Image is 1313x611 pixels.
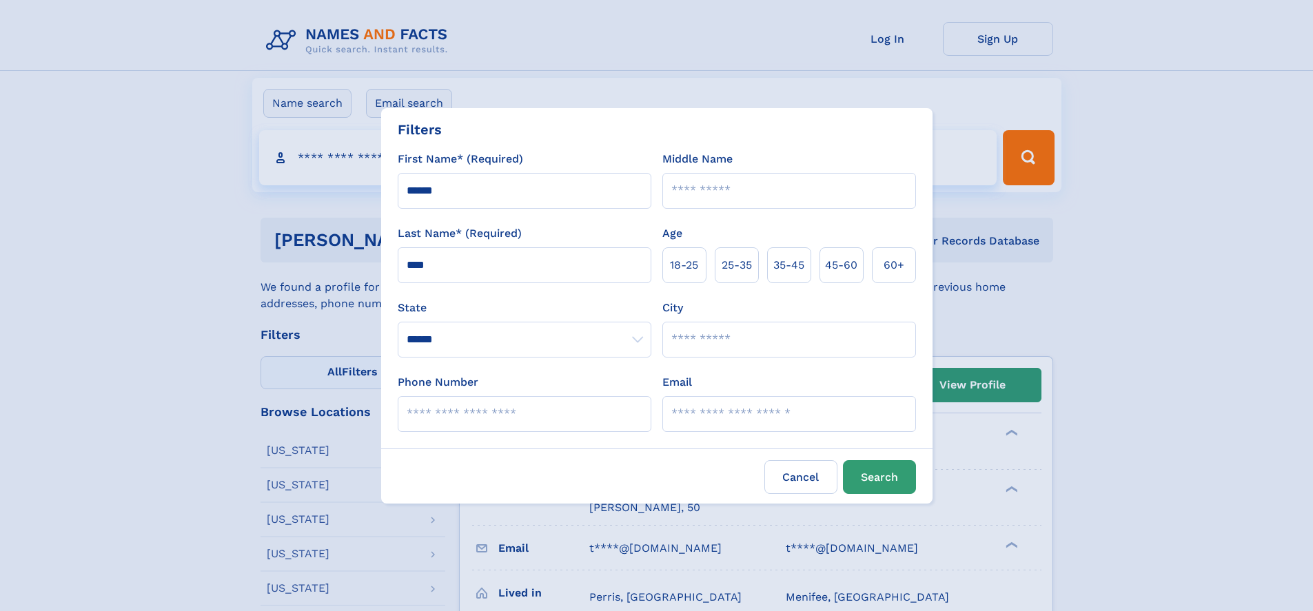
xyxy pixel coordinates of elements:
label: Middle Name [662,151,733,167]
label: Email [662,374,692,391]
label: Last Name* (Required) [398,225,522,242]
label: City [662,300,683,316]
label: State [398,300,651,316]
span: 60+ [884,257,904,273]
label: First Name* (Required) [398,151,523,167]
div: Filters [398,119,442,140]
span: 18‑25 [670,257,698,273]
button: Search [843,460,916,494]
label: Phone Number [398,374,478,391]
span: 45‑60 [825,257,857,273]
label: Cancel [764,460,837,494]
span: 25‑35 [722,257,752,273]
span: 35‑45 [773,257,804,273]
label: Age [662,225,682,242]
